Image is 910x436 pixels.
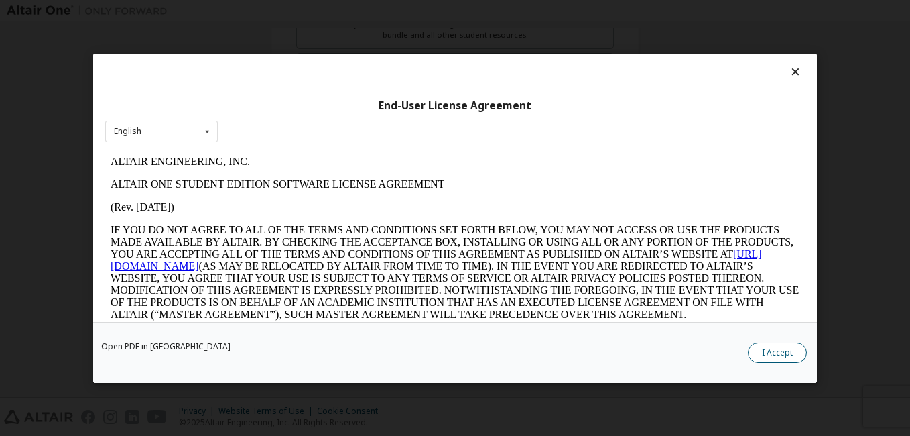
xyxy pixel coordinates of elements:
a: Open PDF in [GEOGRAPHIC_DATA] [101,343,231,351]
div: End-User License Agreement [105,99,805,112]
div: English [114,127,141,135]
p: (Rev. [DATE]) [5,51,694,63]
p: ALTAIR ENGINEERING, INC. [5,5,694,17]
p: IF YOU DO NOT AGREE TO ALL OF THE TERMS AND CONDITIONS SET FORTH BELOW, YOU MAY NOT ACCESS OR USE... [5,74,694,170]
p: ALTAIR ONE STUDENT EDITION SOFTWARE LICENSE AGREEMENT [5,28,694,40]
p: This Altair One Student Edition Software License Agreement (“Agreement”) is between Altair Engine... [5,181,694,229]
button: I Accept [748,343,807,363]
a: [URL][DOMAIN_NAME] [5,98,657,121]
